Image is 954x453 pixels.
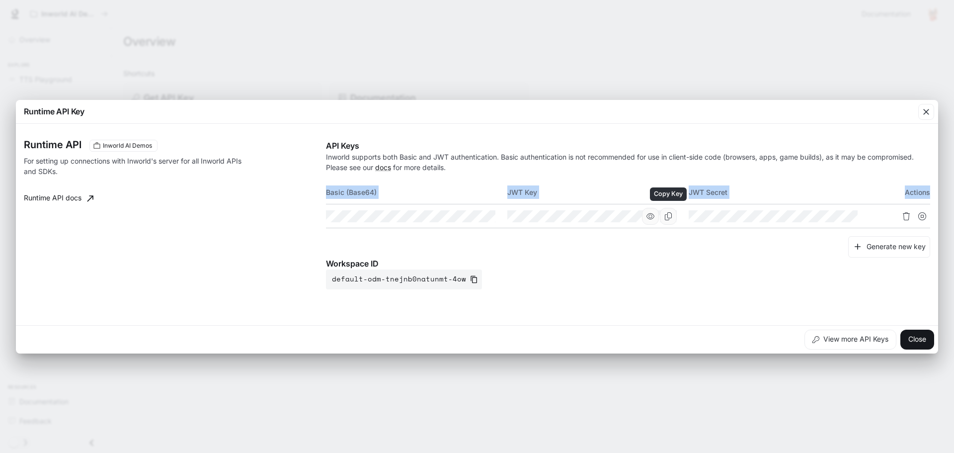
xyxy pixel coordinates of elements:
[326,258,930,270] p: Workspace ID
[24,156,244,177] p: For setting up connections with Inworld's server for all Inworld APIs and SDKs.
[898,208,914,224] button: Delete API key
[89,140,158,152] div: These keys will apply to your current workspace only
[848,236,930,258] button: Generate new key
[914,208,930,224] button: Suspend API key
[900,330,934,350] button: Close
[24,105,84,117] p: Runtime API Key
[99,141,156,150] span: Inworld AI Demos
[326,140,930,152] p: API Keys
[20,188,97,208] a: Runtime API docs
[650,187,687,201] div: Copy Key
[804,330,896,350] button: View more API Keys
[375,163,391,172] a: docs
[326,270,482,289] button: default-odm-tnejnb0natunmt-4ow
[660,208,677,225] button: Copy Key
[326,181,507,204] th: Basic (Base64)
[507,181,689,204] th: JWT Key
[24,140,81,150] h3: Runtime API
[870,181,930,204] th: Actions
[689,181,870,204] th: JWT Secret
[326,152,930,173] p: Inworld supports both Basic and JWT authentication. Basic authentication is not recommended for u...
